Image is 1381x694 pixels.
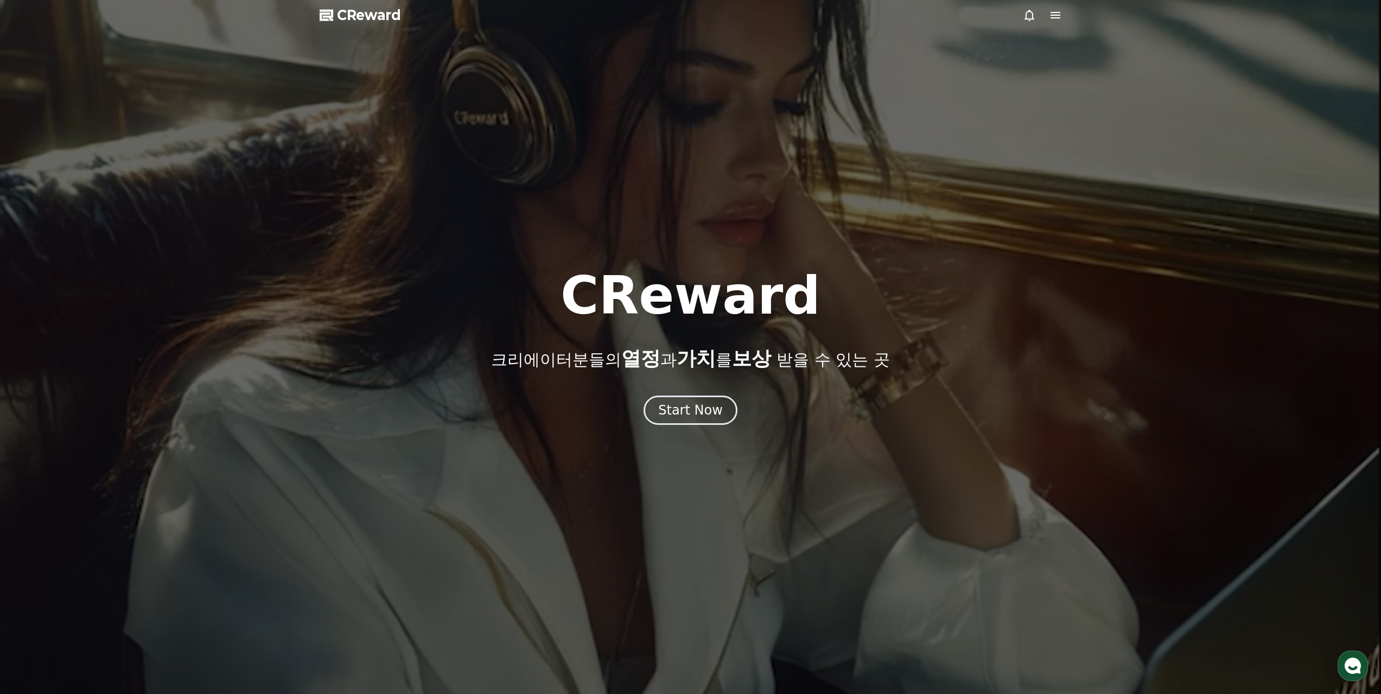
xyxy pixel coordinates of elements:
button: Start Now [644,396,737,425]
span: 보상 [732,347,771,370]
span: 가치 [677,347,716,370]
p: 크리에이터분들의 과 를 받을 수 있는 곳 [491,348,889,370]
span: 열정 [621,347,660,370]
h1: CReward [561,270,820,322]
a: CReward [320,7,401,24]
span: CReward [337,7,401,24]
div: Start Now [658,402,723,419]
a: Start Now [644,406,737,417]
